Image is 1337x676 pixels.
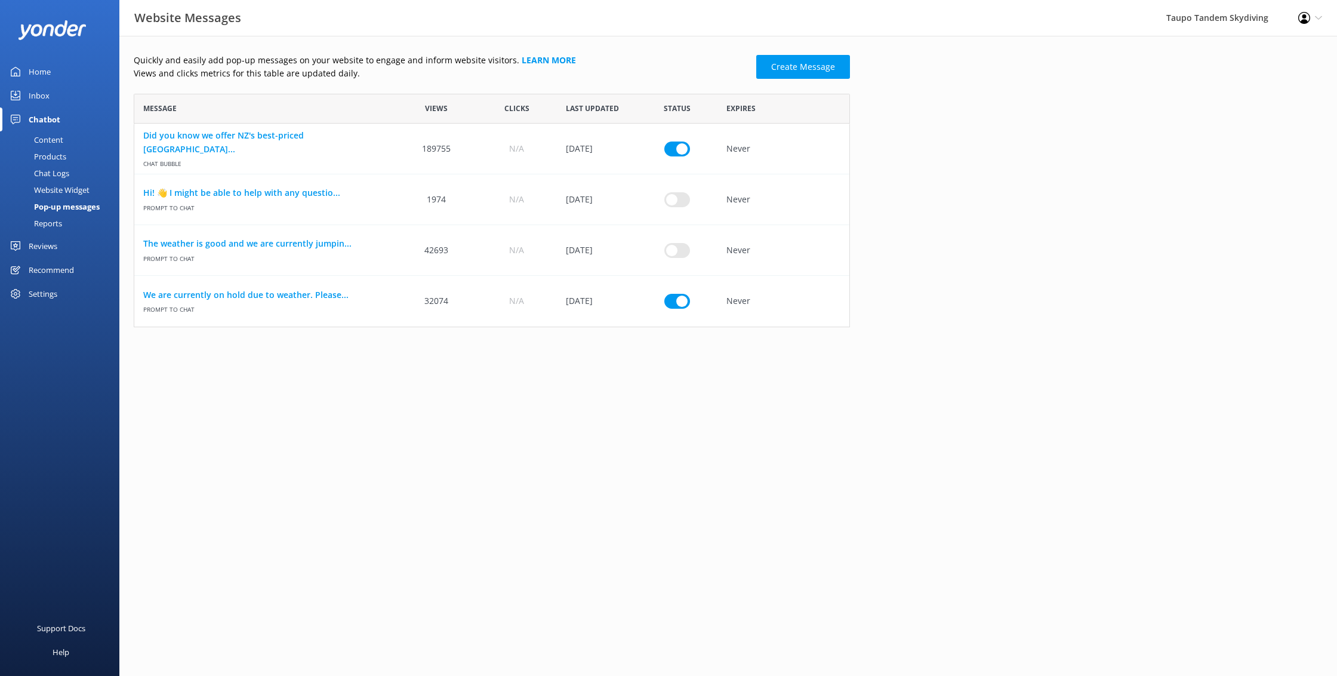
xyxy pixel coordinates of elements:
div: grid [134,124,850,327]
div: Help [53,640,69,664]
a: Chat Logs [7,165,119,182]
div: 11 Oct 2025 [557,225,637,276]
div: Reviews [29,234,57,258]
div: Settings [29,282,57,306]
span: Chat bubble [143,156,387,168]
div: row [134,174,850,225]
div: 42693 [396,225,476,276]
span: N/A [509,244,524,257]
span: N/A [509,142,524,155]
span: Message [143,103,177,114]
div: Never [717,174,849,225]
div: Home [29,60,51,84]
a: Hi! 👋 I might be able to help with any questio... [143,186,387,199]
a: Did you know we offer NZ's best-priced [GEOGRAPHIC_DATA]... [143,129,387,156]
span: Clicks [504,103,529,114]
div: 189755 [396,124,476,174]
div: 30 Jan 2025 [557,124,637,174]
div: Recommend [29,258,74,282]
div: 32074 [396,276,476,327]
div: row [134,124,850,174]
div: Never [717,124,849,174]
a: Products [7,148,119,165]
span: Prompt to Chat [143,302,387,314]
div: row [134,225,850,276]
div: Content [7,131,63,148]
div: Inbox [29,84,50,107]
a: Learn more [522,54,576,66]
span: N/A [509,294,524,308]
div: 14 Oct 2025 [557,276,637,327]
div: 07 May 2025 [557,174,637,225]
div: Reports [7,215,62,232]
div: Pop-up messages [7,198,100,215]
p: Quickly and easily add pop-up messages on your website to engage and inform website visitors. [134,54,749,67]
a: Content [7,131,119,148]
div: Never [717,225,849,276]
a: Reports [7,215,119,232]
div: 1974 [396,174,476,225]
span: Expires [726,103,756,114]
span: Last updated [566,103,619,114]
span: N/A [509,193,524,206]
h3: Website Messages [134,8,241,27]
span: Prompt to Chat [143,199,387,212]
a: The weather is good and we are currently jumpin... [143,237,387,250]
a: Pop-up messages [7,198,119,215]
span: Views [425,103,448,114]
div: Chat Logs [7,165,69,182]
div: Support Docs [37,616,85,640]
div: Never [717,276,849,327]
a: Website Widget [7,182,119,198]
p: Views and clicks metrics for this table are updated daily. [134,67,749,80]
a: We are currently on hold due to weather. Please... [143,288,387,302]
div: Website Widget [7,182,90,198]
span: Status [664,103,691,114]
div: Products [7,148,66,165]
span: Prompt to Chat [143,250,387,263]
div: Chatbot [29,107,60,131]
a: Create Message [756,55,850,79]
div: row [134,276,850,327]
img: yonder-white-logo.png [18,20,87,40]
